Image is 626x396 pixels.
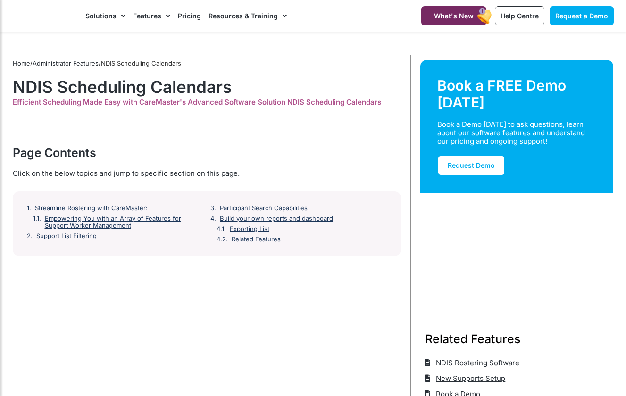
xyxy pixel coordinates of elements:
a: NDIS Rostering Software [425,355,520,371]
a: Participant Search Capabilities [220,205,308,212]
a: Request a Demo [550,6,614,25]
div: Book a Demo [DATE] to ask questions, learn about our software features and understand our pricing... [437,120,585,146]
div: Click on the below topics and jump to specific section on this page. [13,168,401,179]
img: Support Worker and NDIS Participant out for a coffee. [420,193,614,308]
span: Help Centre [501,12,539,20]
a: New Supports Setup [425,371,506,386]
h3: Related Features [425,330,609,347]
span: What's New [434,12,474,20]
span: New Supports Setup [434,371,505,386]
div: Page Contents [13,144,401,161]
h1: NDIS Scheduling Calendars [13,77,401,97]
a: Exporting List [230,225,269,233]
a: Support List Filtering [36,232,97,240]
a: Related Features [232,236,281,243]
div: Book a FREE Demo [DATE] [437,77,597,111]
a: Empowering You with an Array of Features for Support Worker Management [45,215,203,230]
div: Efficient Scheduling Made Easy with CareMaster's Advanced Software Solution NDIS Scheduling Calen... [13,98,401,107]
span: Request Demo [448,161,495,169]
span: NDIS Scheduling Calendars [101,59,181,67]
img: CareMaster Logo [13,9,76,23]
a: Request Demo [437,155,505,176]
a: Home [13,59,30,67]
span: / / [13,59,181,67]
span: Request a Demo [555,12,608,20]
a: Build your own reports and dashboard [220,215,333,223]
a: Streamline Rostering with CareMaster: [35,205,148,212]
a: Help Centre [495,6,544,25]
a: What's New [421,6,486,25]
a: Administrator Features [33,59,99,67]
span: NDIS Rostering Software [434,355,519,371]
